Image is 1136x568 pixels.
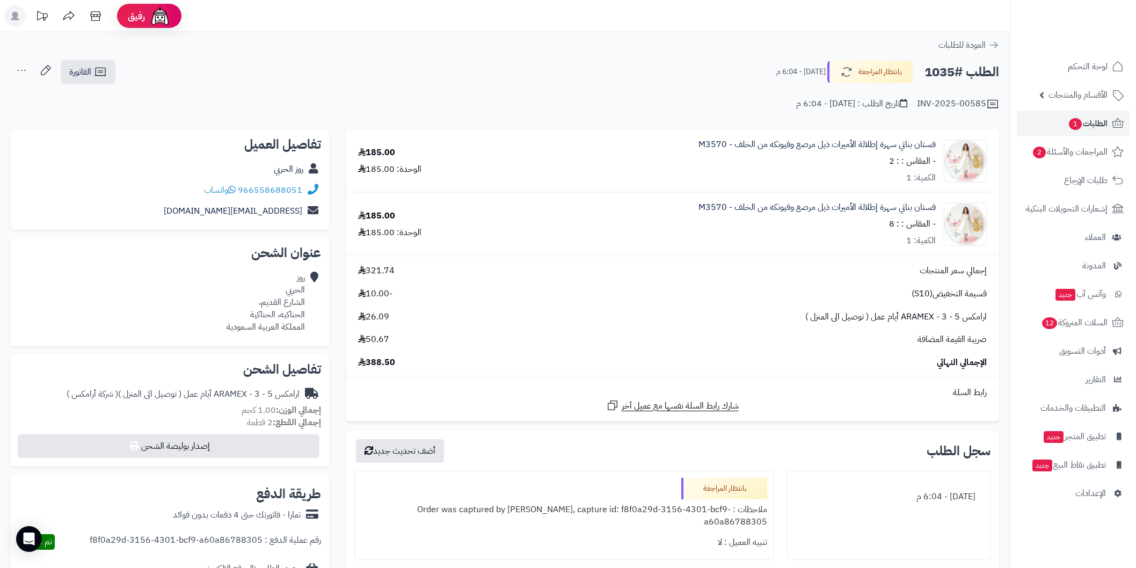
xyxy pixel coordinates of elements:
[1032,146,1046,158] span: 2
[19,246,321,259] h2: عنوان الشحن
[906,172,936,184] div: الكمية: 1
[1043,429,1106,444] span: تطبيق المتجر
[242,404,321,417] small: 1.00 كجم
[1017,168,1130,193] a: طلبات الإرجاع
[889,155,936,168] small: - المقاس : : 2
[944,203,986,246] img: 1750176978-IMG_7401-90x90.jpeg
[19,138,321,151] h2: تفاصيل العميل
[361,532,767,553] div: تنبيه العميل : لا
[358,311,389,323] span: 26.09
[927,445,991,457] h3: سجل الطلب
[1054,287,1106,302] span: وآتس آب
[358,333,389,346] span: 50.67
[28,5,55,30] a: تحديثات المنصة
[1017,338,1130,364] a: أدوات التسويق
[938,39,986,52] span: العودة للطلبات
[938,39,999,52] a: العودة للطلبات
[1017,54,1130,79] a: لوحة التحكم
[1086,372,1106,387] span: التقارير
[937,356,987,369] span: الإجمالي النهائي
[1064,173,1108,188] span: طلبات الإرجاع
[358,227,421,239] div: الوحدة: 185.00
[1063,8,1126,31] img: logo-2.png
[164,205,302,217] a: [EMAIL_ADDRESS][DOMAIN_NAME]
[796,98,907,110] div: تاريخ الطلب : [DATE] - 6:04 م
[128,10,145,23] span: رفيق
[1040,400,1106,416] span: التطبيقات والخدمات
[358,147,395,159] div: 185.00
[1032,144,1108,159] span: المراجعات والأسئلة
[358,288,392,300] span: -10.00
[776,67,826,77] small: [DATE] - 6:04 م
[276,404,321,417] strong: إجمالي الوزن:
[1017,253,1130,279] a: المدونة
[1017,424,1130,449] a: تطبيق المتجرجديد
[204,184,236,196] a: واتساب
[61,60,115,84] a: الفاتورة
[1082,258,1106,273] span: المدونة
[1044,431,1064,443] span: جديد
[350,387,995,399] div: رابط السلة
[358,210,395,222] div: 185.00
[1026,201,1108,216] span: إشعارات التحويلات البنكية
[794,486,984,507] div: [DATE] - 6:04 م
[69,65,91,78] span: الفاتورة
[698,139,936,151] a: فستان بناتي سهرة إطلالة الأميرات ذيل مرصع وفيونكه من الخلف - M3570
[1017,281,1130,307] a: وآتس آبجديد
[67,388,118,400] span: ( شركة أرامكس )
[944,140,986,183] img: 1750176978-IMG_7401-90x90.jpeg
[1017,310,1130,336] a: السلات المتروكة12
[906,235,936,247] div: الكمية: 1
[698,201,936,214] a: فستان بناتي سهرة إطلالة الأميرات ذيل مرصع وفيونكه من الخلف - M3570
[1048,88,1108,103] span: الأقسام والمنتجات
[16,526,42,552] div: Open Intercom Messenger
[1031,457,1106,472] span: تطبيق نقاط البيع
[805,311,987,323] span: ارامكس ARAMEX - 3 - 5 أيام عمل ( توصيل الى المنزل )
[356,439,444,463] button: أضف تحديث جديد
[256,487,321,500] h2: طريقة الدفع
[90,534,321,550] div: رقم عملية الدفع : f8f0a29d-3156-4301-bcf9-a60a86788305
[1059,344,1106,359] span: أدوات التسويق
[827,61,913,83] button: بانتظار المراجعة
[273,416,321,429] strong: إجمالي القطع:
[1068,118,1082,130] span: 1
[920,265,987,277] span: إجمالي سعر المنتجات
[358,163,421,176] div: الوحدة: 185.00
[19,363,321,376] h2: تفاصيل الشحن
[917,98,999,111] div: INV-2025-00585
[1017,395,1130,421] a: التطبيقات والخدمات
[889,217,936,230] small: - المقاس : : 8
[173,509,301,521] div: تمارا - فاتورتك حتى 4 دفعات بدون فوائد
[912,288,987,300] span: قسيمة التخفيض(S10)
[358,265,395,277] span: 321.74
[238,184,302,196] a: 966558688051
[1075,486,1106,501] span: الإعدادات
[622,400,739,412] span: شارك رابط السلة نفسها مع عميل آخر
[1017,452,1130,478] a: تطبيق نقاط البيعجديد
[1085,230,1106,245] span: العملاء
[924,61,999,83] h2: الطلب #1035
[1068,59,1108,74] span: لوحة التحكم
[1017,224,1130,250] a: العملاء
[1017,367,1130,392] a: التقارير
[606,399,739,412] a: شارك رابط السلة نفسها مع عميل آخر
[1032,460,1052,471] span: جديد
[681,478,767,499] div: بانتظار المراجعة
[1017,480,1130,506] a: الإعدادات
[227,272,305,333] div: روز الحربي الشارع القديم، الحناكيه، الحناكية المملكة العربية السعودية
[247,416,321,429] small: 2 قطعة
[1068,116,1108,131] span: الطلبات
[18,434,319,458] button: إصدار بوليصة الشحن
[1055,289,1075,301] span: جديد
[917,333,987,346] span: ضريبة القيمة المضافة
[361,499,767,533] div: ملاحظات : Order was captured by [PERSON_NAME], capture id: f8f0a29d-3156-4301-bcf9-a60a86788305
[1017,139,1130,165] a: المراجعات والأسئلة2
[358,356,395,369] span: 388.50
[274,163,303,176] a: روز الحربي
[67,388,300,400] div: ارامكس ARAMEX - 3 - 5 أيام عمل ( توصيل الى المنزل )
[1017,111,1130,136] a: الطلبات1
[1017,196,1130,222] a: إشعارات التحويلات البنكية
[1041,315,1108,330] span: السلات المتروكة
[1042,317,1058,329] span: 12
